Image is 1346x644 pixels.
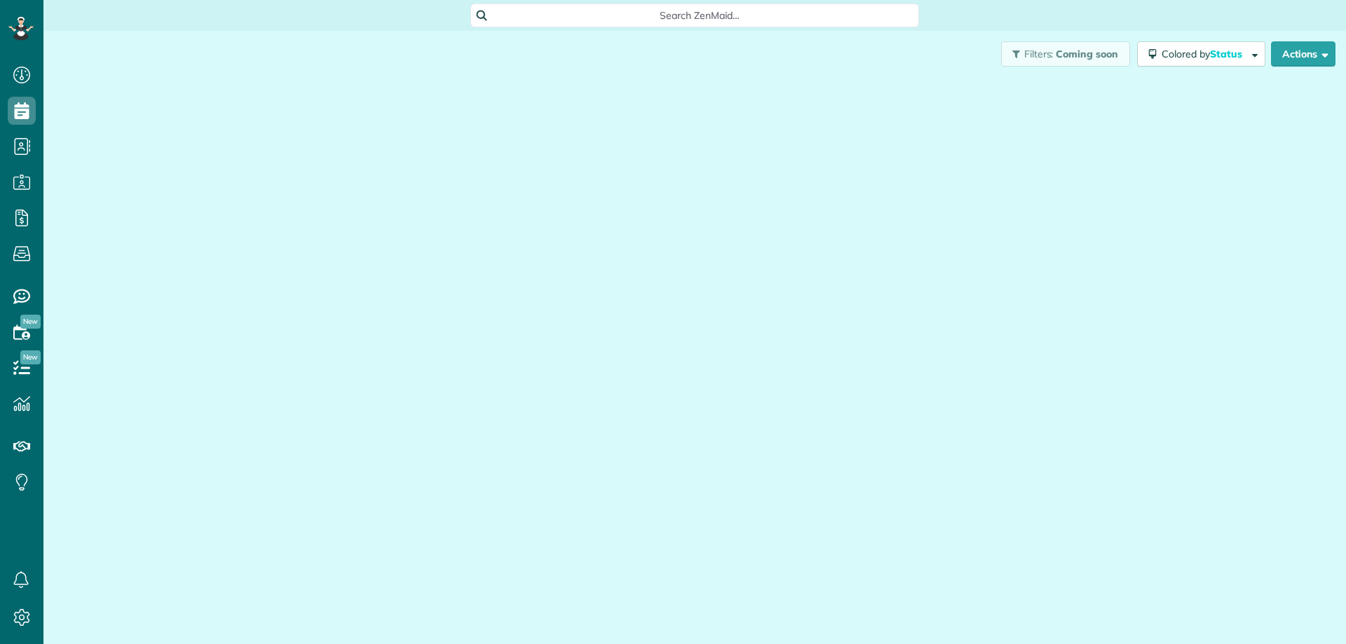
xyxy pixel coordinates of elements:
button: Colored byStatus [1137,41,1265,67]
span: New [20,315,41,329]
button: Actions [1271,41,1335,67]
span: Filters: [1024,48,1054,60]
span: New [20,350,41,364]
span: Coming soon [1056,48,1119,60]
span: Status [1210,48,1244,60]
span: Colored by [1162,48,1247,60]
